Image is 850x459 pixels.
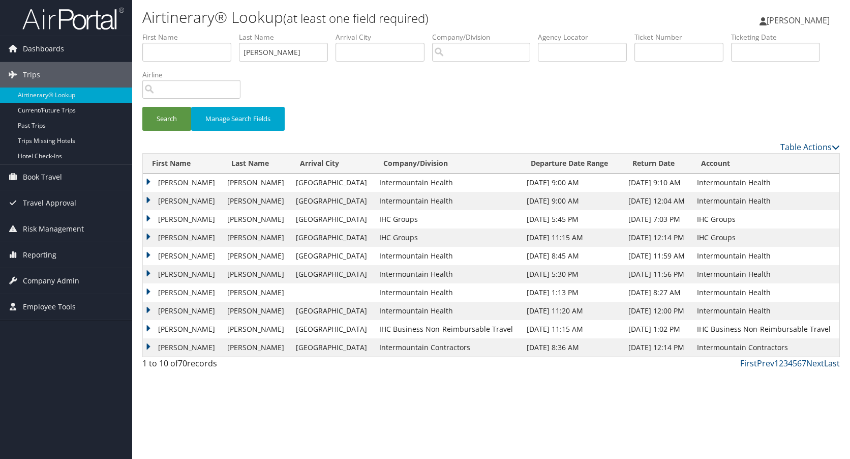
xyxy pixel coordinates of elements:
[374,265,522,283] td: Intermountain Health
[222,338,291,357] td: [PERSON_NAME]
[374,192,522,210] td: Intermountain Health
[740,358,757,369] a: First
[522,320,623,338] td: [DATE] 11:15 AM
[191,107,285,131] button: Manage Search Fields
[522,228,623,247] td: [DATE] 11:15 AM
[623,154,691,174] th: Return Date: activate to sort column descending
[623,302,691,320] td: [DATE] 12:00 PM
[374,302,522,320] td: Intermountain Health
[623,320,691,338] td: [DATE] 1:02 PM
[522,265,623,283] td: [DATE] 5:30 PM
[623,228,691,247] td: [DATE] 12:14 PM
[623,210,691,228] td: [DATE] 7:03 PM
[222,228,291,247] td: [PERSON_NAME]
[374,154,522,174] th: Company/Division
[143,154,222,174] th: First Name: activate to sort column ascending
[291,247,374,265] td: [GEOGRAPHIC_DATA]
[143,283,222,302] td: [PERSON_NAME]
[222,302,291,320] td: [PERSON_NAME]
[824,358,840,369] a: Last
[767,15,830,26] span: [PERSON_NAME]
[291,265,374,283] td: [GEOGRAPHIC_DATA]
[22,7,124,31] img: airportal-logo.png
[374,228,522,247] td: IHC Groups
[222,247,291,265] td: [PERSON_NAME]
[178,358,187,369] span: 70
[522,283,623,302] td: [DATE] 1:13 PM
[291,192,374,210] td: [GEOGRAPHIC_DATA]
[623,283,691,302] td: [DATE] 8:27 AM
[143,302,222,320] td: [PERSON_NAME]
[143,247,222,265] td: [PERSON_NAME]
[143,338,222,357] td: [PERSON_NAME]
[291,338,374,357] td: [GEOGRAPHIC_DATA]
[222,265,291,283] td: [PERSON_NAME]
[692,265,839,283] td: Intermountain Health
[731,32,828,42] label: Ticketing Date
[222,192,291,210] td: [PERSON_NAME]
[692,283,839,302] td: Intermountain Health
[23,268,79,294] span: Company Admin
[23,190,76,216] span: Travel Approval
[634,32,731,42] label: Ticket Number
[291,210,374,228] td: [GEOGRAPHIC_DATA]
[797,358,802,369] a: 6
[291,302,374,320] td: [GEOGRAPHIC_DATA]
[239,32,336,42] label: Last Name
[806,358,824,369] a: Next
[522,338,623,357] td: [DATE] 8:36 AM
[374,210,522,228] td: IHC Groups
[623,247,691,265] td: [DATE] 11:59 AM
[23,294,76,320] span: Employee Tools
[374,283,522,302] td: Intermountain Health
[283,10,429,26] small: (at least one field required)
[692,320,839,338] td: IHC Business Non-Reimbursable Travel
[374,247,522,265] td: Intermountain Health
[623,174,691,192] td: [DATE] 9:10 AM
[374,174,522,192] td: Intermountain Health
[692,247,839,265] td: Intermountain Health
[143,320,222,338] td: [PERSON_NAME]
[142,107,191,131] button: Search
[793,358,797,369] a: 5
[692,192,839,210] td: Intermountain Health
[142,357,306,375] div: 1 to 10 of records
[142,32,239,42] label: First Name
[522,210,623,228] td: [DATE] 5:45 PM
[23,164,62,190] span: Book Travel
[291,228,374,247] td: [GEOGRAPHIC_DATA]
[143,192,222,210] td: [PERSON_NAME]
[143,210,222,228] td: [PERSON_NAME]
[802,358,806,369] a: 7
[222,154,291,174] th: Last Name: activate to sort column ascending
[623,338,691,357] td: [DATE] 12:14 PM
[222,283,291,302] td: [PERSON_NAME]
[692,174,839,192] td: Intermountain Health
[757,358,774,369] a: Prev
[222,320,291,338] td: [PERSON_NAME]
[143,228,222,247] td: [PERSON_NAME]
[23,242,56,268] span: Reporting
[692,302,839,320] td: Intermountain Health
[142,70,248,80] label: Airline
[222,210,291,228] td: [PERSON_NAME]
[522,302,623,320] td: [DATE] 11:20 AM
[692,338,839,357] td: Intermountain Contractors
[692,210,839,228] td: IHC Groups
[374,320,522,338] td: IHC Business Non-Reimbursable Travel
[788,358,793,369] a: 4
[222,174,291,192] td: [PERSON_NAME]
[774,358,779,369] a: 1
[522,247,623,265] td: [DATE] 8:45 AM
[291,154,374,174] th: Arrival City: activate to sort column ascending
[779,358,783,369] a: 2
[760,5,840,36] a: [PERSON_NAME]
[142,7,608,28] h1: Airtinerary® Lookup
[291,320,374,338] td: [GEOGRAPHIC_DATA]
[291,174,374,192] td: [GEOGRAPHIC_DATA]
[783,358,788,369] a: 3
[432,32,538,42] label: Company/Division
[23,62,40,88] span: Trips
[692,228,839,247] td: IHC Groups
[780,141,840,153] a: Table Actions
